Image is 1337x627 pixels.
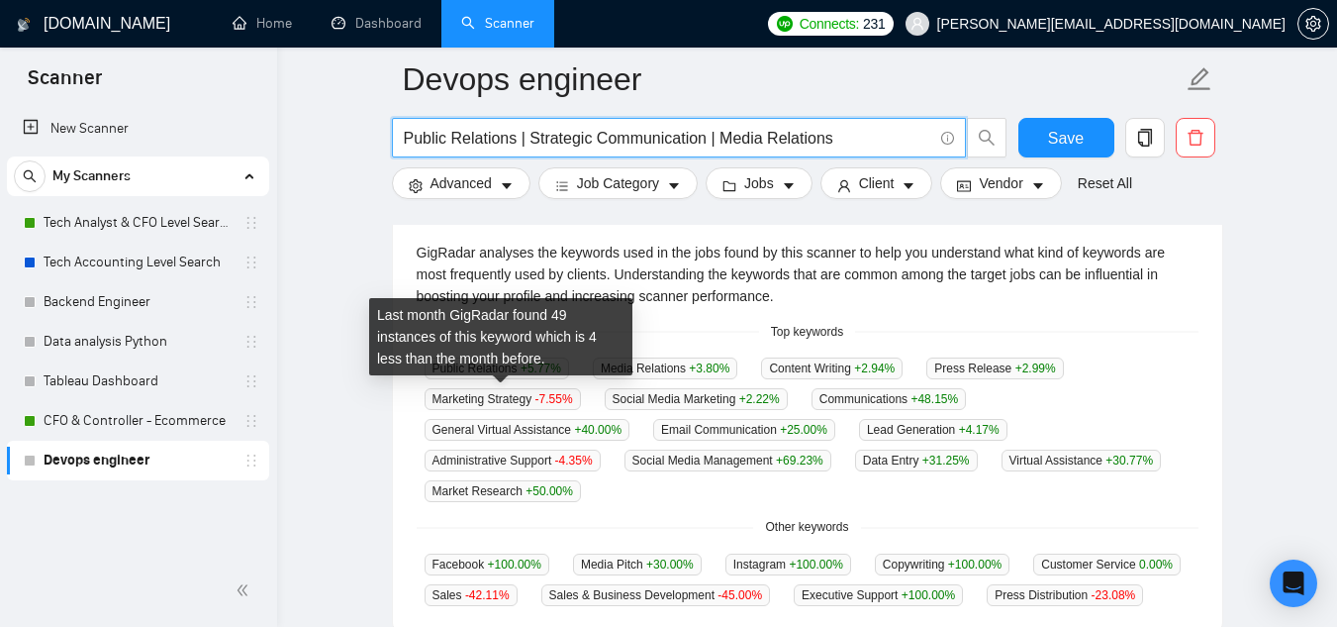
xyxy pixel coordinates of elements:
[1105,454,1153,468] span: +30.77 %
[425,554,549,575] span: Facebook
[744,172,774,194] span: Jobs
[44,362,232,401] a: Tableau Dashboard
[902,178,915,193] span: caret-down
[777,16,793,32] img: upwork-logo.png
[369,298,632,375] div: Last month GigRadar found 49 instances of this keyword which is 4 less than the month before.
[577,172,659,194] span: Job Category
[926,358,1063,379] span: Press Release
[1126,129,1164,147] span: copy
[800,13,859,35] span: Connects:
[15,169,45,183] span: search
[910,392,958,406] span: +48.15 %
[782,178,796,193] span: caret-down
[1015,362,1056,375] span: +2.99 %
[859,419,1007,441] span: Lead Generation
[968,129,1005,147] span: search
[820,167,933,199] button: userClientcaret-down
[689,362,729,375] span: +3.80 %
[243,334,259,350] span: holder
[789,558,842,572] span: +100.00 %
[717,588,762,602] span: -45.00 %
[794,584,963,606] span: Executive Support
[425,388,581,410] span: Marketing Strategy
[759,323,855,342] span: Top keywords
[1270,560,1317,607] div: Open Intercom Messenger
[941,132,954,145] span: info-circle
[902,588,955,602] span: +100.00 %
[535,392,573,406] span: -7.55 %
[243,373,259,389] span: holder
[706,167,812,199] button: folderJobscaret-down
[44,203,232,243] a: Tech Analyst & CFO Level Search
[859,172,895,194] span: Client
[243,453,259,469] span: holder
[465,588,510,602] span: -42.11 %
[987,584,1143,606] span: Press Distribution
[922,454,970,468] span: +31.25 %
[1078,172,1132,194] a: Reset All
[605,388,788,410] span: Social Media Marketing
[555,178,569,193] span: bars
[593,358,737,379] span: Media Relations
[44,282,232,322] a: Backend Engineer
[979,172,1022,194] span: Vendor
[425,419,630,441] span: General Virtual Assistance
[1176,118,1215,157] button: delete
[646,558,694,572] span: +30.00 %
[236,580,255,600] span: double-left
[780,423,827,437] span: +25.00 %
[243,215,259,231] span: holder
[425,450,601,471] span: Administrative Support
[12,63,118,105] span: Scanner
[243,294,259,310] span: holder
[573,554,702,575] span: Media Pitch
[1297,16,1329,32] a: setting
[624,450,831,471] span: Social Media Management
[44,322,232,362] a: Data analysis Python
[1125,118,1165,157] button: copy
[761,358,903,379] span: Content Writing
[1298,16,1328,32] span: setting
[461,15,534,32] a: searchScanner
[739,392,780,406] span: +2.22 %
[854,362,895,375] span: +2.94 %
[525,484,573,498] span: +50.00 %
[948,558,1002,572] span: +100.00 %
[425,480,581,502] span: Market Research
[1031,178,1045,193] span: caret-down
[7,157,269,480] li: My Scanners
[653,419,835,441] span: Email Communication
[403,54,1183,104] input: Scanner name...
[1177,129,1214,147] span: delete
[7,109,269,149] li: New Scanner
[555,454,593,468] span: -4.35 %
[1018,118,1114,157] button: Save
[725,554,851,575] span: Instagram
[541,584,770,606] span: Sales & Business Development
[837,178,851,193] span: user
[910,17,924,31] span: user
[243,255,259,270] span: holder
[23,109,253,149] a: New Scanner
[574,423,621,437] span: +40.00 %
[500,178,514,193] span: caret-down
[44,401,232,441] a: CFO & Controller - Ecommerce
[667,178,681,193] span: caret-down
[776,454,823,468] span: +69.23 %
[967,118,1006,157] button: search
[1033,554,1181,575] span: Customer Service
[959,423,1000,437] span: +4.17 %
[404,126,932,151] input: Search Freelance Jobs...
[425,584,518,606] span: Sales
[52,157,131,196] span: My Scanners
[1048,126,1084,151] span: Save
[1092,588,1136,602] span: -23.08 %
[855,450,978,471] span: Data Entry
[392,167,530,199] button: settingAdvancedcaret-down
[957,178,971,193] span: idcard
[243,413,259,429] span: holder
[875,554,1009,575] span: Copywriting
[753,518,860,537] span: Other keywords
[430,172,492,194] span: Advanced
[1139,558,1173,572] span: 0.00 %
